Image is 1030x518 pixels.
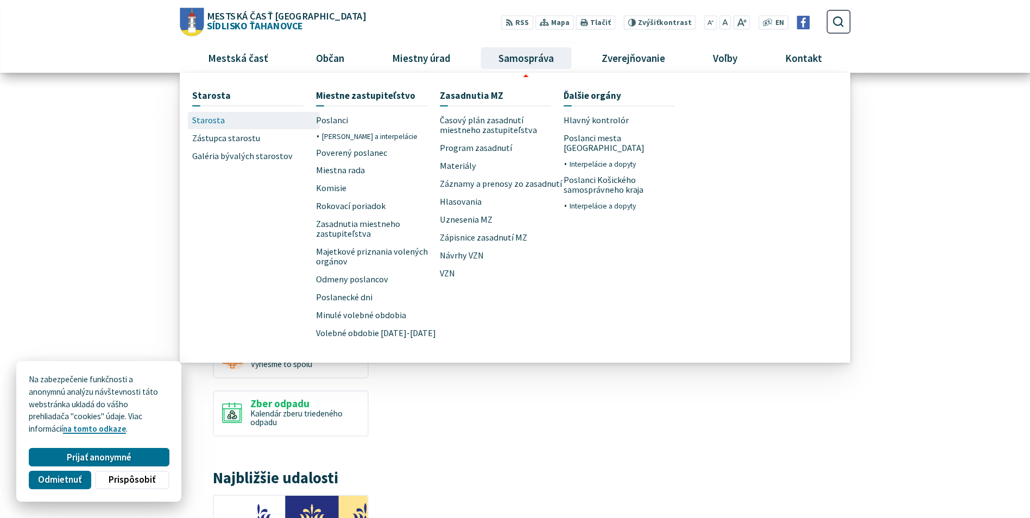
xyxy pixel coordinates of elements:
span: Uznesenia MZ [440,211,492,229]
a: Zasadnutia MZ [440,85,551,105]
img: Prejsť na Facebook stránku [797,16,810,29]
a: RSS [501,15,533,30]
a: Minulé volebné obdobia [316,306,440,324]
span: Poslanci [316,112,348,130]
span: Starosta [192,85,231,105]
span: Komisie [316,180,346,198]
a: VZN [440,264,564,282]
a: Poslanci [316,112,440,130]
span: kontrast [638,18,692,27]
span: [PERSON_NAME] a interpelácie [322,129,418,143]
a: Komisie [316,180,440,198]
button: Zväčšiť veľkosť písma [733,15,750,30]
a: Zverejňovanie [582,43,685,73]
a: Mapa [535,15,574,30]
button: Zmenšiť veľkosť písma [704,15,717,30]
span: VZN [440,264,455,282]
a: Záznamy a prenosy zo zasadnutí [440,175,564,193]
span: Miestny úrad [388,43,454,73]
button: Prispôsobiť [95,471,169,489]
a: [PERSON_NAME] a interpelácie [322,129,440,143]
span: Návrhy VZN [440,247,484,264]
a: Miestna rada [316,162,440,180]
span: Vyriešme to spolu [251,359,312,369]
span: Interpelácie a dopyty [570,157,636,171]
span: Mapa [551,17,570,29]
span: Kalendár zberu triedeného odpadu [250,408,343,428]
a: Program zasadnutí [440,139,564,157]
a: Starosta [192,112,316,130]
a: Rokovací poriadok [316,198,440,216]
span: Poslanecké dni [316,288,372,306]
span: Interpelácie a dopyty [570,199,636,213]
a: Majetkové priznania volených orgánov [316,243,440,270]
a: Zápisnice zasadnutí MZ [440,229,564,247]
a: Mestská časť [188,43,288,73]
span: Sídlisko Ťahanovce [204,11,365,30]
span: Hlavný kontrolór [564,112,629,130]
span: Odmeny poslancov [316,270,388,288]
a: Hlasovania [440,193,564,211]
a: Miestne zastupiteľstvo [316,85,427,105]
a: Zasadnutia miestneho zastupiteľstva [316,216,440,243]
a: Odmeny poslancov [316,270,440,288]
span: Záznamy a prenosy zo zasadnutí [440,175,562,193]
a: Poslanci mesta [GEOGRAPHIC_DATA] [564,129,687,157]
span: Zvýšiť [638,18,659,27]
span: Starosta [192,112,225,130]
button: Odmietnuť [29,471,91,489]
span: RSS [515,17,529,29]
a: Materiály [440,157,564,175]
a: Časový plán zasadnutí miestneho zastupiteľstva [440,112,564,140]
a: Logo Sídlisko Ťahanovce, prejsť na domovskú stránku. [180,8,365,36]
span: Zápisnice zasadnutí MZ [440,229,527,247]
span: Galéria bývalých starostov [192,147,293,165]
span: Miestna rada [316,162,365,180]
span: Odmietnuť [38,474,81,485]
img: Prejsť na domovskú stránku [180,8,204,36]
span: Minulé volebné obdobia [316,306,406,324]
p: Na zabezpečenie funkčnosti a anonymnú analýzu návštevnosti táto webstránka ukladá do vášho prehli... [29,374,169,435]
span: Mestská časť [GEOGRAPHIC_DATA] [207,11,365,21]
a: Voľby [693,43,757,73]
span: Miestne zastupiteľstvo [316,85,415,105]
a: na tomto odkaze [63,424,126,434]
a: Interpelácie a dopyty [570,199,687,213]
span: Materiály [440,157,476,175]
a: Zber odpadu Kalendár zberu triedeného odpadu [213,390,369,437]
button: Prijať anonymné [29,448,169,466]
button: Zvýšiťkontrast [623,15,696,30]
span: Volebné obdobie [DATE]-[DATE] [316,324,436,342]
a: Miestny úrad [372,43,470,73]
a: Ďalšie orgány [564,85,675,105]
a: Interpelácie a dopyty [570,157,687,171]
span: EN [775,17,784,29]
span: Prijať anonymné [67,452,131,463]
a: Poverený poslanec [316,144,440,162]
span: Kontakt [781,43,826,73]
a: Poslanci Košického samosprávneho kraja [564,172,687,199]
span: Program zasadnutí [440,139,512,157]
span: Hlasovania [440,193,482,211]
span: Zástupca starostu [192,129,260,147]
span: Poverený poslanec [316,144,387,162]
a: Poslanecké dni [316,288,440,306]
a: Uznesenia MZ [440,211,564,229]
a: Starosta [192,85,304,105]
a: Volebné obdobie [DATE]-[DATE] [316,324,440,342]
a: Občan [296,43,364,73]
a: Návrhy VZN [440,247,564,264]
button: Tlačiť [576,15,615,30]
span: Zverejňovanie [598,43,669,73]
a: Kontakt [766,43,842,73]
a: Hlavný kontrolór [564,112,687,130]
span: Tlačiť [590,18,611,27]
h3: Najbližšie udalosti [213,470,369,487]
span: Prispôsobiť [109,474,155,485]
button: Nastaviť pôvodnú veľkosť písma [719,15,731,30]
span: Voľby [709,43,742,73]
